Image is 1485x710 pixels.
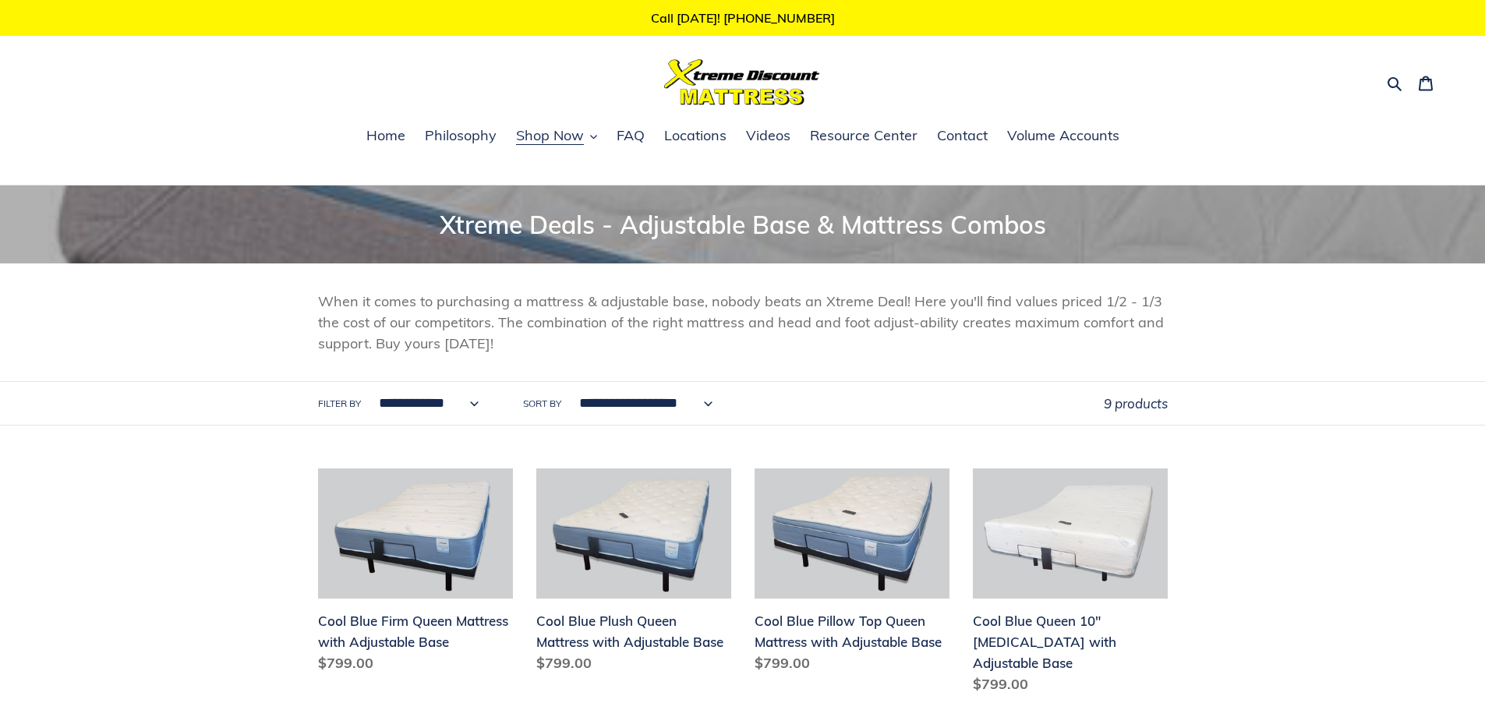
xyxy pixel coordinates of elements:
span: Contact [937,126,988,145]
a: Volume Accounts [999,125,1127,148]
a: FAQ [609,125,652,148]
a: Contact [929,125,995,148]
a: Cool Blue Queen 10" Memory Foam with Adjustable Base [973,468,1168,701]
span: FAQ [617,126,645,145]
a: Resource Center [802,125,925,148]
span: Philosophy [425,126,497,145]
a: Videos [738,125,798,148]
p: When it comes to purchasing a mattress & adjustable base, nobody beats an Xtreme Deal! Here you'l... [318,291,1168,354]
span: Locations [664,126,727,145]
span: Volume Accounts [1007,126,1119,145]
a: Home [359,125,413,148]
span: Home [366,126,405,145]
img: Xtreme Discount Mattress [664,59,820,105]
a: Locations [656,125,734,148]
a: Cool Blue Plush Queen Mattress with Adjustable Base [536,468,731,680]
span: Videos [746,126,790,145]
a: Cool Blue Pillow Top Queen Mattress with Adjustable Base [755,468,949,680]
label: Filter by [318,397,361,411]
a: Cool Blue Firm Queen Mattress with Adjustable Base [318,468,513,680]
span: Shop Now [516,126,584,145]
button: Shop Now [508,125,605,148]
span: Resource Center [810,126,918,145]
span: Xtreme Deals - Adjustable Base & Mattress Combos [440,209,1046,240]
span: 9 products [1104,395,1168,412]
a: Philosophy [417,125,504,148]
label: Sort by [523,397,561,411]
